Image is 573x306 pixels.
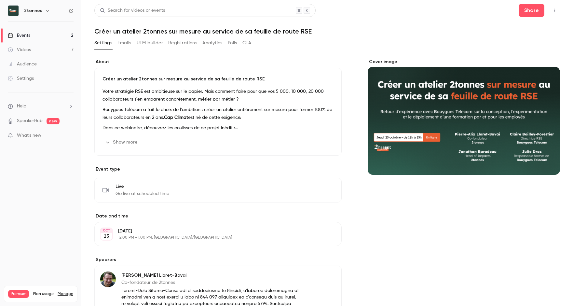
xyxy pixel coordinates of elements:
[8,32,30,39] div: Events
[58,291,73,297] a: Manage
[8,47,31,53] div: Videos
[100,7,165,14] div: Search for videos or events
[8,61,37,67] div: Audience
[8,290,29,298] span: Premium
[137,38,163,48] button: UTM builder
[121,272,299,279] p: [PERSON_NAME] Lloret-Bavai
[116,183,169,190] span: Live
[8,103,74,110] li: help-dropdown-opener
[17,118,43,124] a: SpeakerHub
[117,38,131,48] button: Emails
[368,59,560,175] section: Cover image
[164,115,188,120] strong: Cap Climat
[8,6,19,16] img: 2tonnes
[168,38,197,48] button: Registrations
[94,27,560,35] h1: Créer un atelier 2tonnes sur mesure au service de sa feuille de route RSE
[33,291,54,297] span: Plan usage
[47,118,60,124] span: new
[102,137,142,147] button: Show more
[100,271,116,287] img: Pierre-Alix Lloret-Bavai
[121,279,299,286] p: Co-fondateur de 2tonnes
[118,235,307,240] p: 12:00 PM - 1:00 PM, [GEOGRAPHIC_DATA]/[GEOGRAPHIC_DATA]
[102,124,334,132] p: Dans ce webinaire, découvrez les coulisses de ce projet inédit :
[242,38,251,48] button: CTA
[94,59,342,65] label: About
[94,166,342,173] p: Event type
[104,233,109,240] p: 23
[94,257,342,263] label: Speakers
[102,106,334,121] p: Bouygues Télécom a fait le choix de l'ambition : créer un atelier entièrement sur mesure pour for...
[24,7,42,14] h6: 2tonnes
[101,228,112,233] div: OCT
[102,76,334,82] p: Créer un atelier 2tonnes sur mesure au service de sa feuille de route RSE
[228,38,237,48] button: Polls
[102,88,334,103] p: Votre stratégie RSE est ambitieuse sur le papier. Mais comment faire pour que vos 5 000, 10 000, ...
[202,38,223,48] button: Analytics
[8,75,34,82] div: Settings
[66,133,74,139] iframe: Noticeable Trigger
[368,59,560,65] label: Cover image
[118,228,307,234] p: [DATE]
[519,4,544,17] button: Share
[116,190,169,197] span: Go live at scheduled time
[17,132,41,139] span: What's new
[94,38,112,48] button: Settings
[94,213,342,219] label: Date and time
[17,103,26,110] span: Help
